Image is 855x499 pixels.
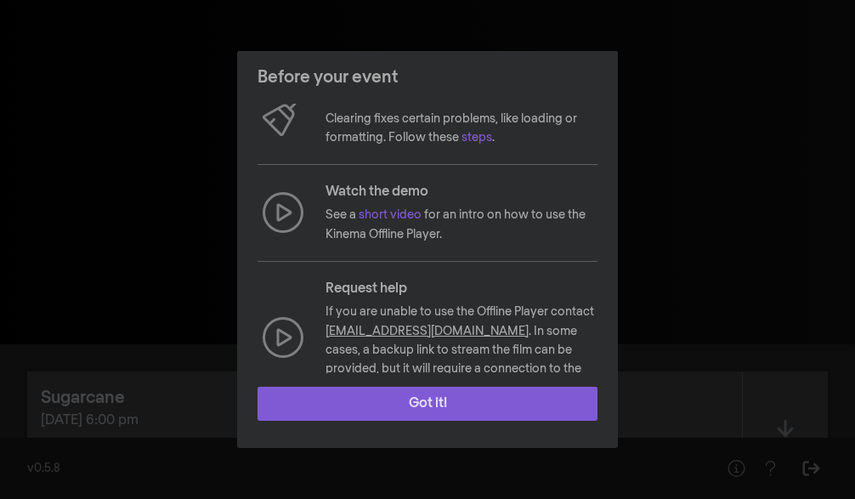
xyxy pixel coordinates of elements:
[326,303,597,398] p: If you are unable to use the Offline Player contact . In some cases, a backup link to stream the ...
[326,279,597,299] p: Request help
[326,206,597,244] p: See a for an intro on how to use the Kinema Offline Player.
[326,110,597,148] p: Clearing fixes certain problems, like loading or formatting. Follow these .
[326,182,597,202] p: Watch the demo
[461,132,492,144] a: steps
[237,51,618,104] header: Before your event
[258,387,597,421] button: Got it!
[359,209,422,221] a: short video
[326,326,529,337] a: [EMAIL_ADDRESS][DOMAIN_NAME]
